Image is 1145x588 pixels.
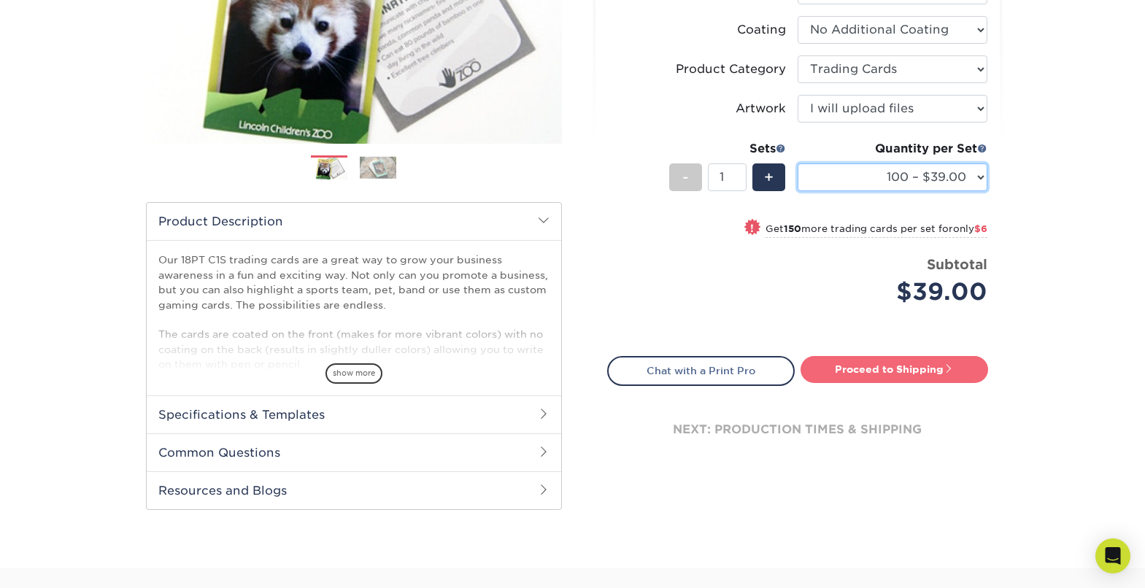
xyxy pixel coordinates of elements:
[682,166,689,188] span: -
[676,61,786,78] div: Product Category
[607,386,988,473] div: next: production times & shipping
[360,156,396,179] img: Trading Cards 02
[1095,538,1130,573] div: Open Intercom Messenger
[147,203,561,240] h2: Product Description
[311,156,347,182] img: Trading Cards 01
[809,274,987,309] div: $39.00
[927,256,987,272] strong: Subtotal
[147,471,561,509] h2: Resources and Blogs
[737,21,786,39] div: Coating
[325,363,382,383] span: show more
[764,166,774,188] span: +
[784,223,801,234] strong: 150
[736,100,786,117] div: Artwork
[147,433,561,471] h2: Common Questions
[801,356,988,382] a: Proceed to Shipping
[766,223,987,238] small: Get more trading cards per set for
[158,252,550,371] p: Our 18PT C1S trading cards are a great way to grow your business awareness in a fun and exciting ...
[607,356,795,385] a: Chat with a Print Pro
[953,223,987,234] span: only
[147,395,561,433] h2: Specifications & Templates
[750,220,754,236] span: !
[798,140,987,158] div: Quantity per Set
[974,223,987,234] span: $6
[669,140,786,158] div: Sets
